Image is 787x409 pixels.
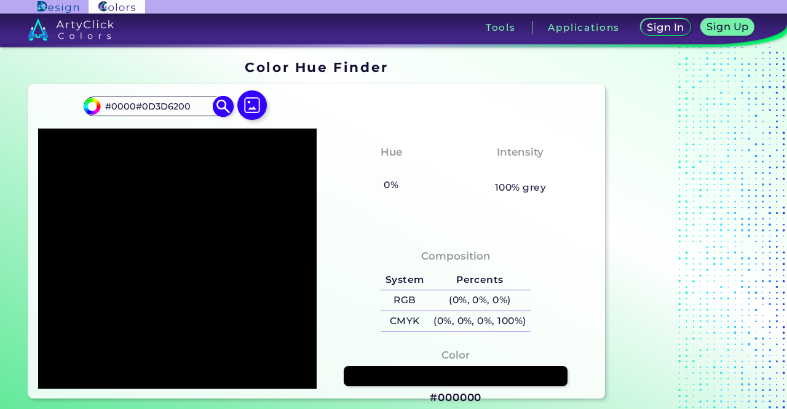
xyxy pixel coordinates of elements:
[706,22,748,31] h5: Sign Up
[101,98,215,114] input: type color..
[28,18,114,41] img: logo_artyclick_colors_white.svg
[213,95,234,117] img: icon search
[245,58,388,76] h1: Color Hue Finder
[371,163,412,178] h3: None
[500,163,541,178] h3: None
[495,180,546,196] h5: 100% grey
[381,311,429,332] h5: CMYK
[381,143,402,161] h4: Hue
[379,177,403,193] h5: 0%
[429,270,531,290] h5: Percents
[548,23,620,32] h3: Applications
[421,247,491,265] h4: Composition
[237,90,267,120] img: icon picture
[441,346,470,364] h4: Color
[381,270,429,290] h5: System
[486,23,516,32] h3: Tools
[38,1,79,13] img: ArtyClick Design logo
[497,143,544,161] h4: Intensity
[701,19,754,36] a: Sign Up
[429,311,531,332] h5: (0%, 0%, 0%, 100%)
[381,290,429,311] h5: RGB
[647,22,684,32] h5: Sign In
[430,391,481,405] h3: #000000
[429,290,531,311] h5: (0%, 0%, 0%)
[641,19,690,36] a: Sign In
